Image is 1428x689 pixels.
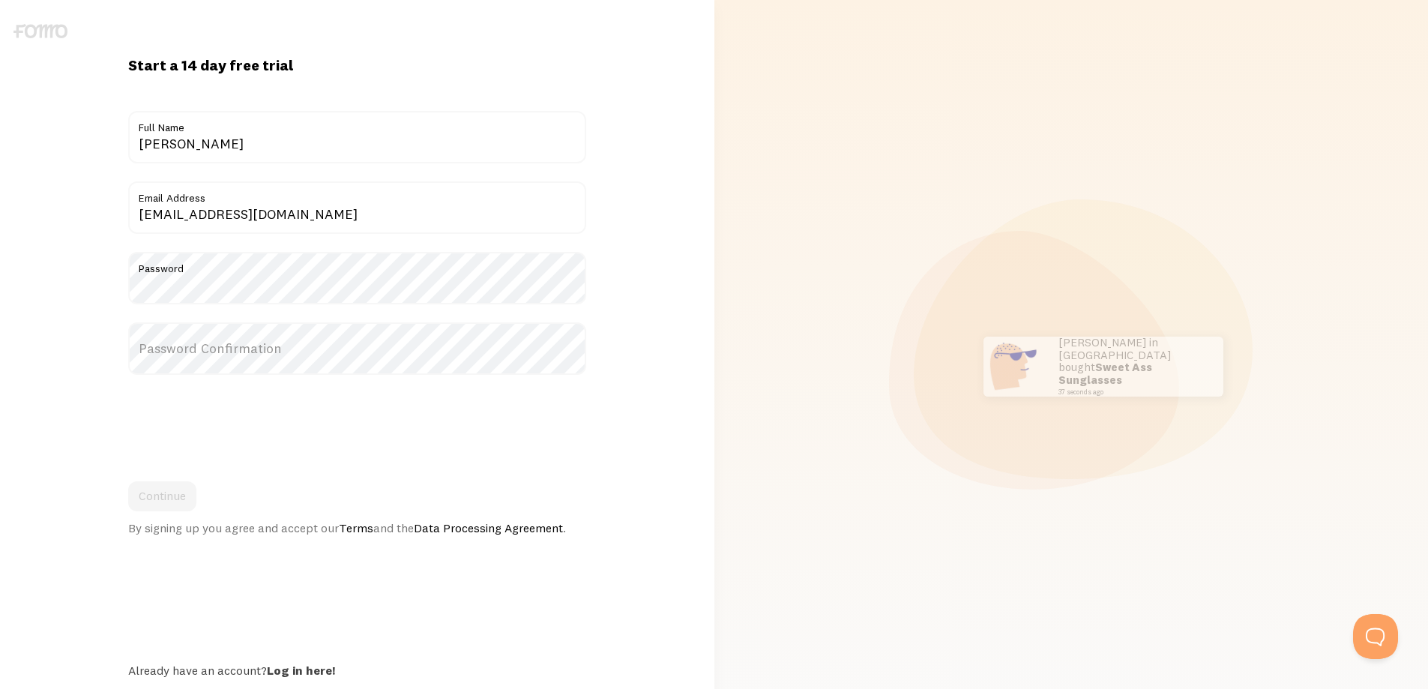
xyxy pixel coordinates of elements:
[128,252,586,277] label: Password
[267,663,335,678] a: Log in here!
[1058,337,1208,396] p: [PERSON_NAME] in [GEOGRAPHIC_DATA] bought
[128,393,356,451] iframe: reCAPTCHA
[128,111,586,136] label: Full Name
[128,322,586,375] label: Password Confirmation
[128,55,586,75] h1: Start a 14 day free trial
[339,520,373,535] a: Terms
[128,663,586,678] div: Already have an account?
[128,181,586,207] label: Email Address
[128,520,586,535] div: By signing up you agree and accept our and the .
[414,520,563,535] a: Data Processing Agreement
[1353,614,1398,659] iframe: Help Scout Beacon - Open
[13,24,67,38] img: fomo-logo-gray-b99e0e8ada9f9040e2984d0d95b3b12da0074ffd48d1e5cb62ac37fc77b0b268.svg
[1058,388,1204,396] small: 37 seconds ago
